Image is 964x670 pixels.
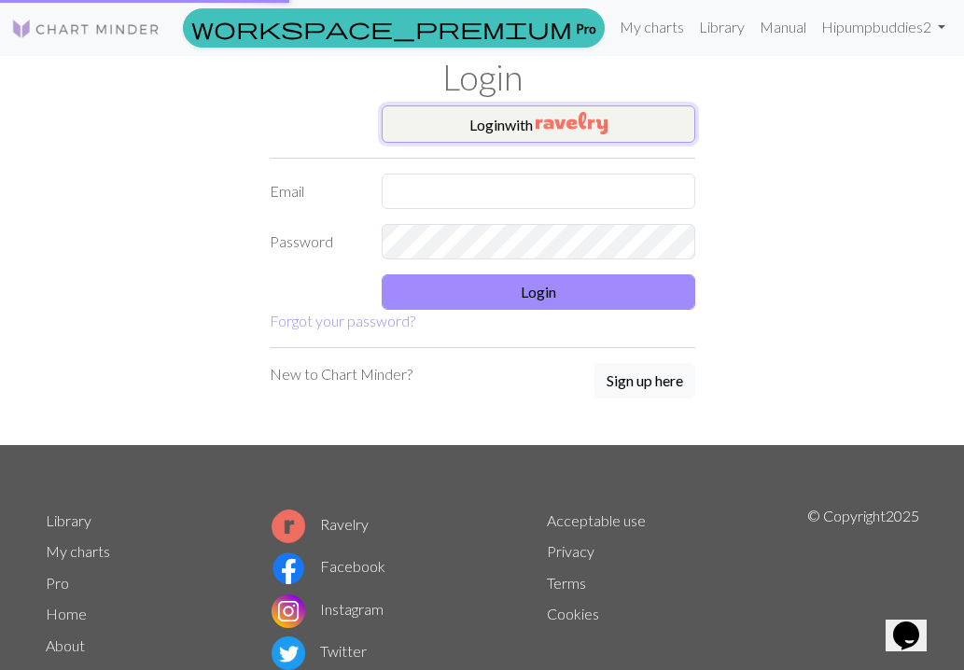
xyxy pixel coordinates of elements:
a: Forgot your password? [270,312,415,329]
a: Pro [183,8,605,48]
iframe: chat widget [886,595,945,651]
a: Library [46,511,91,529]
a: Manual [752,8,814,46]
a: Acceptable use [547,511,646,529]
a: Twitter [272,642,367,660]
a: Hipumpbuddies2 [814,8,953,46]
a: Pro [46,574,69,592]
label: Password [258,224,370,259]
a: Instagram [272,600,384,618]
a: Facebook [272,557,385,575]
h1: Login [35,56,930,98]
a: Library [692,8,752,46]
button: Sign up here [594,363,695,398]
img: Ravelry [536,112,608,134]
span: workspace_premium [191,15,572,41]
a: My charts [46,542,110,560]
a: Cookies [547,605,599,622]
button: Login [382,274,695,310]
a: About [46,636,85,654]
a: Terms [547,574,586,592]
a: Ravelry [272,515,369,533]
img: Ravelry logo [272,509,305,543]
img: Instagram logo [272,594,305,628]
img: Facebook logo [272,551,305,585]
a: Privacy [547,542,594,560]
img: Twitter logo [272,636,305,670]
a: Sign up here [594,363,695,400]
p: New to Chart Minder? [270,363,412,385]
label: Email [258,174,370,209]
button: Loginwith [382,105,695,143]
a: My charts [612,8,692,46]
img: Logo [11,18,161,40]
a: Home [46,605,87,622]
